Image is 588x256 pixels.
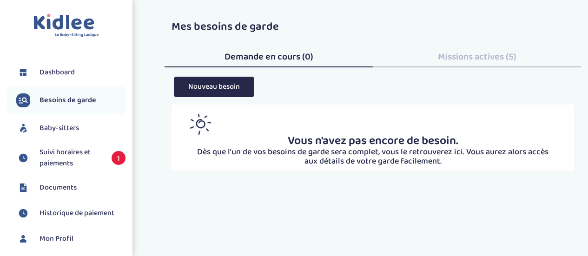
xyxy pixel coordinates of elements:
[40,233,73,244] span: Mon Profil
[33,14,99,38] img: logo.svg
[16,93,30,107] img: besoin.svg
[438,49,516,64] span: Missions actives (5)
[16,232,30,246] img: profil.svg
[16,121,126,135] a: Baby-sitters
[16,232,126,246] a: Mon Profil
[16,181,30,195] img: documents.svg
[16,206,30,220] img: suivihoraire.svg
[16,181,126,195] a: Documents
[40,147,102,169] span: Suivi horaires et paiements
[174,77,254,97] button: Nouveau besoin
[16,66,126,79] a: Dashboard
[16,206,126,220] a: Historique de paiement
[16,66,30,79] img: dashboard.svg
[40,67,75,78] span: Dashboard
[40,208,114,219] span: Historique de paiement
[16,93,126,107] a: Besoins de garde
[172,18,279,36] span: Mes besoins de garde
[16,121,30,135] img: babysitters.svg
[40,123,79,134] span: Baby-sitters
[112,151,126,165] span: 1
[190,114,211,135] img: inscription_membre_sun.png
[40,95,96,106] span: Besoins de garde
[225,49,313,64] span: Demande en cours (0)
[16,151,30,165] img: suivihoraire.svg
[190,148,555,166] p: Dès que l'un de vos besoins de garde sera complet, vous le retrouverez ici. Vous aurez alors accè...
[190,135,555,148] p: Vous n'avez pas encore de besoin.
[16,147,126,169] a: Suivi horaires et paiements 1
[40,182,77,193] span: Documents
